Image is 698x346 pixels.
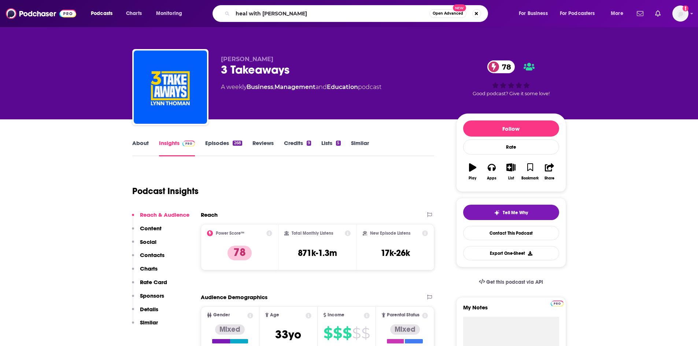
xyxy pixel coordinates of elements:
[140,292,164,299] p: Sponsors
[216,231,244,236] h2: Power Score™
[324,327,332,339] span: $
[333,327,342,339] span: $
[298,248,337,258] h3: 871k-1.3m
[132,265,158,279] button: Charts
[140,306,158,313] p: Details
[132,292,164,306] button: Sponsors
[159,139,195,156] a: InsightsPodchaser Pro
[487,60,515,73] a: 78
[132,279,167,292] button: Rate Card
[672,5,688,22] button: Show profile menu
[132,211,189,225] button: Reach & Audience
[327,83,358,90] a: Education
[6,7,76,21] img: Podchaser - Follow, Share and Rate Podcasts
[221,83,381,92] div: A weekly podcast
[247,83,273,90] a: Business
[140,319,158,326] p: Similar
[132,319,158,332] button: Similar
[495,60,515,73] span: 78
[205,139,242,156] a: Episodes268
[140,225,162,232] p: Content
[275,327,301,342] span: 33 yo
[140,252,165,258] p: Contacts
[215,324,245,335] div: Mixed
[540,159,559,185] button: Share
[132,306,158,319] button: Details
[672,5,688,22] span: Logged in as mmullin
[219,5,495,22] div: Search podcasts, credits, & more...
[551,301,564,306] img: Podchaser Pro
[132,252,165,265] button: Contacts
[463,159,482,185] button: Play
[463,139,559,155] div: Rate
[132,238,156,252] button: Social
[284,139,311,156] a: Credits9
[315,83,327,90] span: and
[182,141,195,146] img: Podchaser Pro
[514,8,557,19] button: open menu
[91,8,112,19] span: Podcasts
[652,7,664,20] a: Show notifications dropdown
[156,8,182,19] span: Monitoring
[140,211,189,218] p: Reach & Audience
[252,139,274,156] a: Reviews
[121,8,146,19] a: Charts
[611,8,623,19] span: More
[487,176,496,181] div: Apps
[352,327,361,339] span: $
[201,211,218,218] h2: Reach
[501,159,520,185] button: List
[456,56,566,101] div: 78Good podcast? Give it some love!
[521,176,539,181] div: Bookmark
[486,279,543,285] span: Get this podcast via API
[201,294,267,301] h2: Audience Demographics
[221,56,273,63] span: [PERSON_NAME]
[469,176,476,181] div: Play
[86,8,122,19] button: open menu
[233,141,242,146] div: 268
[321,139,340,156] a: Lists5
[463,120,559,137] button: Follow
[273,83,274,90] span: ,
[463,205,559,220] button: tell me why sparkleTell Me Why
[683,5,688,11] svg: Add a profile image
[132,225,162,238] button: Content
[140,279,167,286] p: Rate Card
[503,210,528,216] span: Tell Me Why
[213,313,230,317] span: Gender
[473,91,550,96] span: Good podcast? Give it some love!
[270,313,279,317] span: Age
[634,7,646,20] a: Show notifications dropdown
[429,9,466,18] button: Open AdvancedNew
[387,313,420,317] span: Parental Status
[126,8,142,19] span: Charts
[555,8,606,19] button: open menu
[328,313,344,317] span: Income
[292,231,333,236] h2: Total Monthly Listens
[508,176,514,181] div: List
[463,304,559,317] label: My Notes
[132,139,149,156] a: About
[228,246,252,260] p: 78
[132,186,199,197] h1: Podcast Insights
[544,176,554,181] div: Share
[521,159,540,185] button: Bookmark
[560,8,595,19] span: For Podcasters
[551,300,564,306] a: Pro website
[463,246,559,260] button: Export One-Sheet
[606,8,632,19] button: open menu
[274,83,315,90] a: Management
[453,4,466,11] span: New
[233,8,429,19] input: Search podcasts, credits, & more...
[151,8,192,19] button: open menu
[307,141,311,146] div: 9
[473,273,549,291] a: Get this podcast via API
[351,139,369,156] a: Similar
[482,159,501,185] button: Apps
[494,210,500,216] img: tell me why sparkle
[140,265,158,272] p: Charts
[463,226,559,240] a: Contact This Podcast
[672,5,688,22] img: User Profile
[370,231,410,236] h2: New Episode Listens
